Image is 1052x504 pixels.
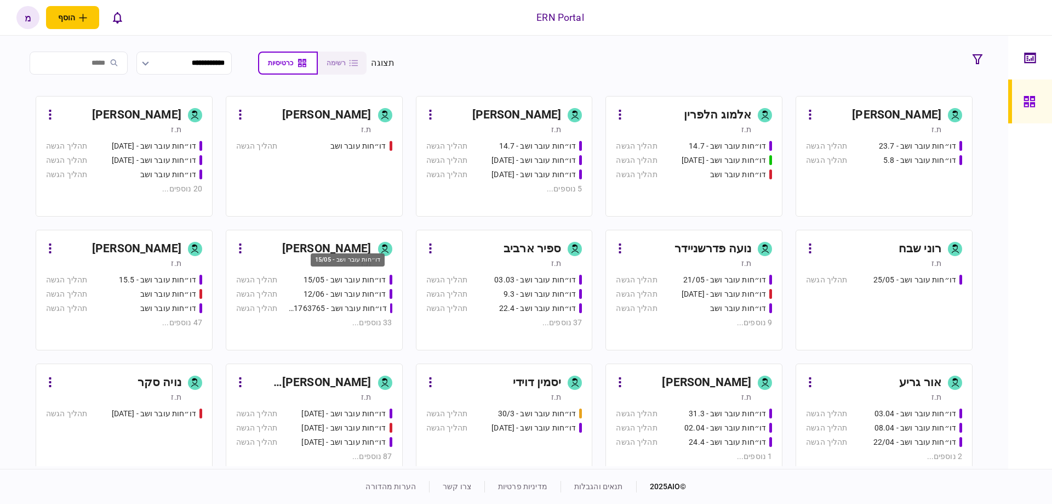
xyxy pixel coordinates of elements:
div: 9 נוספים ... [616,317,772,329]
div: [PERSON_NAME] [282,240,371,258]
div: דו״חות עובר ושב - 25.06.25 [112,140,196,152]
a: אור גריעת.זדו״חות עובר ושב - 03.04תהליך הגשהדו״חות עובר ושב - 08.04תהליך הגשהדו״חות עובר ושב - 22... [796,364,973,484]
a: הערות מהדורה [365,482,416,491]
div: תהליך הגשה [236,140,277,152]
a: [PERSON_NAME]ת.זדו״חות עובר ושבתהליך הגשה [226,96,403,217]
div: דו״חות עובר ושב - 02.04 [684,422,766,434]
div: 87 נוספים ... [236,451,392,462]
div: תהליך הגשה [236,408,277,420]
div: יסמין דוידי [513,374,561,392]
div: דו״חות עובר ושב - 03/06/25 [682,288,766,300]
div: דו״חות עובר ושב - 22.4 [499,303,576,314]
div: דו״חות עובר ושב - 15.5 [119,274,196,286]
div: תהליך הגשה [426,169,467,180]
div: [PERSON_NAME] [472,106,562,124]
button: פתח רשימת התראות [106,6,129,29]
div: תהליך הגשה [616,422,657,434]
div: אלמוג הלפרין [684,106,752,124]
div: תהליך הגשה [46,274,87,286]
div: דו״חות עובר ושב - 24.4 [689,437,766,448]
a: נועה פדרשניידרת.זדו״חות עובר ושב - 21/05תהליך הגשהדו״חות עובר ושב - 03/06/25תהליך הגשהדו״חות עובר... [605,230,782,350]
div: תהליך הגשה [616,169,657,180]
div: דו״חות עובר ושב - 23.7.25 [491,155,576,166]
div: [PERSON_NAME] [282,106,371,124]
div: [PERSON_NAME] [852,106,941,124]
div: תהליך הגשה [426,422,467,434]
button: רשימה [318,52,367,75]
div: דו״חות עובר ושב [140,303,196,314]
div: נויה סקר [138,374,181,392]
div: תהליך הגשה [806,408,847,420]
div: דו״חות עובר ושב - 5.8 [883,155,956,166]
div: תהליך הגשה [236,437,277,448]
div: [PERSON_NAME] [PERSON_NAME] [249,374,371,392]
button: פתח תפריט להוספת לקוח [46,6,99,29]
div: ת.ז [551,258,561,269]
div: דו״חות עובר ושב [140,169,196,180]
div: תהליך הגשה [806,422,847,434]
div: דו״חות עובר ושב - 511763765 18/06 [288,303,386,314]
div: [PERSON_NAME] [92,106,181,124]
div: תהליך הגשה [236,274,277,286]
div: ת.ז [741,258,751,269]
div: תהליך הגשה [806,274,847,286]
div: 20 נוספים ... [46,183,202,195]
div: דו״חות עובר ושב - 12/06 [304,288,386,300]
div: דו״חות עובר ושב - 03.04 [874,408,956,420]
div: ת.ז [171,258,181,269]
div: דו״חות עובר ושב [140,288,196,300]
div: דו״חות עובר ושב - 15/05 [304,274,386,286]
div: תהליך הגשה [616,274,657,286]
div: ת.ז [551,392,561,403]
div: תהליך הגשה [236,288,277,300]
div: 47 נוספים ... [46,317,202,329]
div: ת.ז [171,124,181,135]
a: אלמוג הלפריןת.זדו״חות עובר ושב - 14.7תהליך הגשהדו״חות עובר ושב - 15.07.25תהליך הגשהדו״חות עובר וש... [605,96,782,217]
div: דו״חות עובר ושב - 30/3 [498,408,576,420]
div: דו״חות עובר ושב - 31.08.25 [491,422,576,434]
div: [PERSON_NAME] [92,240,181,258]
div: תהליך הגשה [236,303,277,314]
button: כרטיסיות [258,52,318,75]
a: ספיר ארביבת.זדו״חות עובר ושב - 03.03תהליך הגשהדו״חות עובר ושב - 9.3תהליך הגשהדו״חות עובר ושב - 22... [416,230,593,350]
div: תהליך הגשה [616,155,657,166]
div: תהליך הגשה [46,288,87,300]
div: תהליך הגשה [806,437,847,448]
a: [PERSON_NAME]ת.זדו״חות עובר ושב - 25.06.25תהליך הגשהדו״חות עובר ושב - 26.06.25תהליך הגשהדו״חות עו... [36,96,213,217]
div: תהליך הגשה [616,303,657,314]
div: רוני שבח [899,240,941,258]
div: תהליך הגשה [616,140,657,152]
div: תהליך הגשה [46,169,87,180]
div: תהליך הגשה [426,140,467,152]
a: [PERSON_NAME]ת.זדו״חות עובר ושב - 14.7תהליך הגשהדו״חות עובר ושב - 23.7.25תהליך הגשהדו״חות עובר וש... [416,96,593,217]
div: ת.ז [931,258,941,269]
div: דו״חות עובר ושב [710,169,766,180]
div: מ [16,6,39,29]
div: דו״חות עובר ושב - 22/04 [873,437,956,448]
a: רוני שבחת.זדו״חות עובר ושב - 25/05תהליך הגשה [796,230,973,350]
div: דו״חות עובר ושב - 24.7.25 [491,169,576,180]
div: ת.ז [931,392,941,403]
div: דו״חות עובר ושב - 19/03/2025 [301,408,386,420]
div: 33 נוספים ... [236,317,392,329]
div: תהליך הגשה [426,288,467,300]
div: דו״חות עובר ושב - 14.7 [689,140,766,152]
div: דו״חות עובר ושב - 15.07.25 [682,155,766,166]
div: תהליך הגשה [46,408,87,420]
span: רשימה [327,59,346,67]
div: דו״חות עובר ושב - 31.3 [689,408,766,420]
div: 5 נוספים ... [426,183,582,195]
span: כרטיסיות [268,59,293,67]
div: תהליך הגשה [616,288,657,300]
div: 37 נוספים ... [426,317,582,329]
a: [PERSON_NAME]ת.זדו״חות עובר ושב - 23.7תהליך הגשהדו״חות עובר ושב - 5.8תהליך הגשה [796,96,973,217]
div: תהליך הגשה [236,422,277,434]
a: צרו קשר [443,482,471,491]
div: דו״חות עובר ושב - 19.3.25 [301,422,386,434]
div: ת.ז [361,124,371,135]
div: ת.ז [741,124,751,135]
a: [PERSON_NAME] [PERSON_NAME]ת.זדו״חות עובר ושב - 19/03/2025תהליך הגשהדו״חות עובר ושב - 19.3.25תהלי... [226,364,403,484]
div: תהליך הגשה [806,140,847,152]
div: דו״חות עובר ושב - 19.3.25 [301,437,386,448]
a: נויה סקרת.זדו״חות עובר ושב - 19.03.2025תהליך הגשה [36,364,213,484]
